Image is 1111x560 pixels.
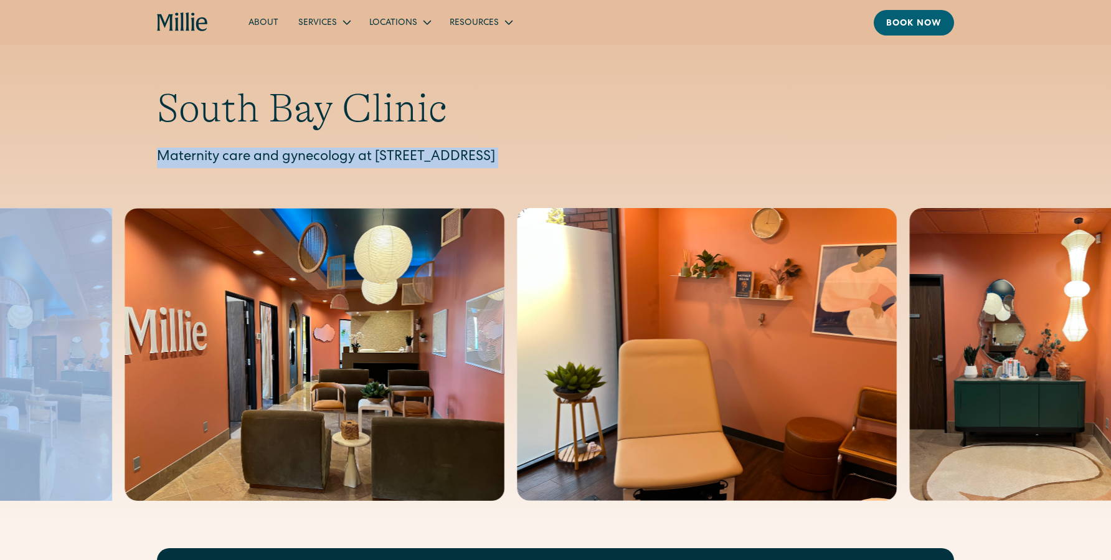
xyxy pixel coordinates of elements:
p: Maternity care and gynecology at [STREET_ADDRESS] [157,148,954,168]
h1: South Bay Clinic [157,85,954,133]
div: Resources [450,17,499,30]
div: Resources [440,12,521,32]
a: home [157,12,209,32]
div: Locations [369,17,417,30]
div: Services [288,12,359,32]
a: About [239,12,288,32]
div: Services [298,17,337,30]
a: Book now [874,10,954,36]
div: Locations [359,12,440,32]
div: Book now [886,17,942,31]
